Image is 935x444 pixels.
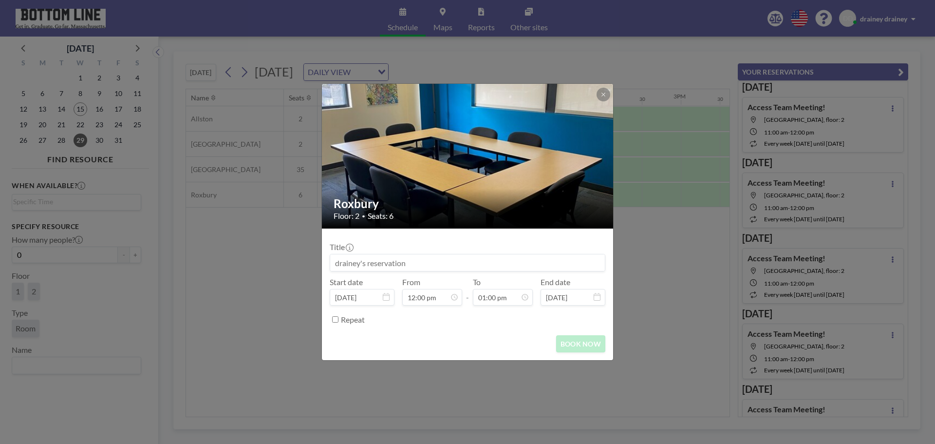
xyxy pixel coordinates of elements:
span: Seats: 6 [368,211,393,221]
span: - [466,281,469,302]
span: • [362,212,365,220]
h2: Roxbury [334,196,602,211]
img: 537.jpg [322,10,614,303]
button: BOOK NOW [556,335,605,352]
label: Start date [330,277,363,287]
input: drainey's reservation [330,254,605,271]
span: Floor: 2 [334,211,359,221]
label: To [473,277,481,287]
label: Repeat [341,315,365,325]
label: From [402,277,420,287]
label: End date [541,277,570,287]
label: Title [330,242,353,252]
